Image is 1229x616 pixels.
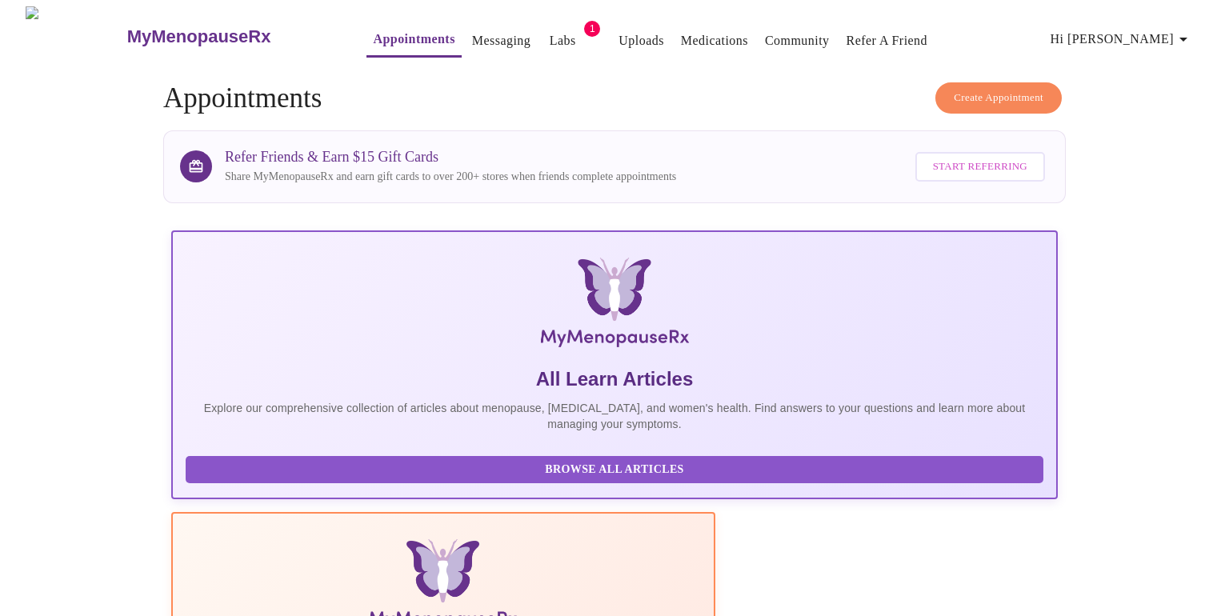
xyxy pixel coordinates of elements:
a: Start Referring [911,144,1049,190]
button: Refer a Friend [840,25,935,57]
h4: Appointments [163,82,1066,114]
img: MyMenopauseRx Logo [26,6,125,66]
a: MyMenopauseRx [125,9,334,65]
a: Browse All Articles [186,462,1047,475]
img: MyMenopauseRx Logo [318,258,910,354]
span: 1 [584,21,600,37]
span: Hi [PERSON_NAME] [1051,28,1193,50]
button: Appointments [366,23,461,58]
a: Community [765,30,830,52]
p: Share MyMenopauseRx and earn gift cards to over 200+ stores when friends complete appointments [225,169,676,185]
a: Appointments [373,28,454,50]
button: Medications [675,25,755,57]
a: Messaging [472,30,530,52]
span: Browse All Articles [202,460,1027,480]
span: Start Referring [933,158,1027,176]
a: Uploads [619,30,664,52]
button: Community [759,25,836,57]
button: Uploads [612,25,671,57]
button: Messaging [466,25,537,57]
button: Start Referring [915,152,1045,182]
button: Browse All Articles [186,456,1043,484]
a: Labs [550,30,576,52]
h3: Refer Friends & Earn $15 Gift Cards [225,149,676,166]
a: Medications [681,30,748,52]
h3: MyMenopauseRx [127,26,271,47]
button: Hi [PERSON_NAME] [1044,23,1199,55]
a: Refer a Friend [847,30,928,52]
button: Create Appointment [935,82,1062,114]
p: Explore our comprehensive collection of articles about menopause, [MEDICAL_DATA], and women's hea... [186,400,1043,432]
button: Labs [537,25,588,57]
span: Create Appointment [954,89,1043,107]
h5: All Learn Articles [186,366,1043,392]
